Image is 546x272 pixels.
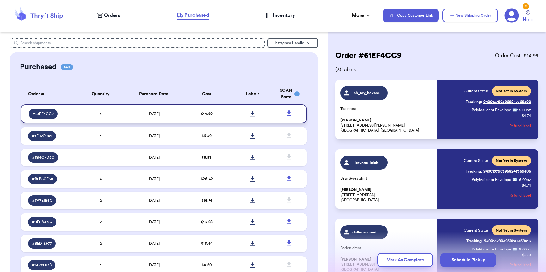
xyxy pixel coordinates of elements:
[185,11,209,19] span: Purchased
[523,3,529,9] div: 2
[100,156,101,159] span: 1
[21,83,78,104] th: Order #
[10,38,265,48] input: Search shipments...
[466,238,483,244] span: Tracking:
[509,189,531,202] button: Refund label
[148,242,160,245] span: [DATE]
[509,119,531,133] button: Refund label
[230,83,276,104] th: Labels
[201,177,213,181] span: $ 26.42
[32,176,53,182] span: # B0B6CE58
[496,158,527,163] span: Not Yet in System
[184,83,230,104] th: Cost
[202,156,212,159] span: $ 6.93
[177,11,209,20] a: Purchased
[201,112,213,116] span: $ 14.99
[279,87,300,101] div: SCAN Form
[100,112,102,116] span: 3
[20,62,57,72] h2: Purchased
[466,99,482,104] span: Tracking:
[32,219,52,225] span: # 9E6A4762
[352,230,382,235] span: stellar.secondhand
[148,199,160,202] span: [DATE]
[104,12,120,19] span: Orders
[466,97,531,107] a: Tracking:9400137903968247369390
[340,106,433,111] p: Tea dress
[517,247,518,252] span: :
[100,177,102,181] span: 4
[440,253,496,267] button: Schedule Pickup
[472,178,517,182] span: PolyMailer or Envelope ✉️
[201,199,212,202] span: $ 16.74
[464,158,489,163] span: Current Status:
[466,236,531,246] a: Tracking:9400137903968247369413
[32,198,52,203] span: # 7A7E1B5C
[464,89,489,94] span: Current Status:
[517,108,518,113] span: :
[383,9,439,22] button: Copy Customer Link
[124,83,184,104] th: Purchase Date
[148,134,160,138] span: [DATE]
[340,118,433,133] p: [STREET_ADDRESS][PERSON_NAME] [GEOGRAPHIC_DATA], [GEOGRAPHIC_DATA]
[496,89,527,94] span: Not Yet in System
[495,52,538,59] span: Order Cost: $ 14.99
[266,12,295,19] a: Inventory
[442,9,498,22] button: New Shipping Order
[340,176,433,181] p: Bear Sweatshirt
[100,242,102,245] span: 2
[32,263,52,268] span: # 6072087B
[377,253,433,267] button: Mark As Complete
[100,220,102,224] span: 2
[273,12,295,19] span: Inventory
[100,199,102,202] span: 2
[335,66,538,73] span: ( 3 ) Labels
[466,169,482,174] span: Tracking:
[202,134,212,138] span: $ 6.49
[97,12,120,19] a: Orders
[340,187,433,202] p: [STREET_ADDRESS] [GEOGRAPHIC_DATA]
[352,160,382,165] span: brynna_leigh
[340,245,433,250] p: Boden dress
[352,90,382,96] span: oh_my_hevans
[100,134,101,138] span: 1
[504,8,519,23] a: 2
[32,133,52,139] span: # 1F02C949
[335,51,402,61] h2: Order # 61EF4CC9
[496,228,527,233] span: Not Yet in System
[100,263,101,267] span: 1
[517,177,518,182] span: :
[148,177,160,181] span: [DATE]
[519,177,531,182] span: 6.00 oz
[148,263,160,267] span: [DATE]
[340,188,371,192] span: [PERSON_NAME]
[519,247,531,252] span: 9.00 oz
[201,220,213,224] span: $ 13.08
[472,108,517,112] span: PolyMailer or Envelope ✉️
[202,263,212,267] span: $ 4.60
[522,113,531,118] p: $ 4.74
[275,41,304,45] span: Instagram Handle
[466,166,531,176] a: Tracking:9400137903968247369406
[61,64,73,70] span: 140
[340,118,371,123] span: [PERSON_NAME]
[33,111,54,116] span: # 61EF4CC9
[472,247,517,251] span: PolyMailer or Envelope ✉️
[78,83,124,104] th: Quantity
[32,241,52,246] span: # BED1EF77
[148,220,160,224] span: [DATE]
[519,108,531,113] span: 5.00 oz
[32,155,54,160] span: # 594CFD8C
[201,242,213,245] span: $ 13.44
[148,112,160,116] span: [DATE]
[523,10,533,23] a: Help
[267,38,318,48] button: Instagram Handle
[148,156,160,159] span: [DATE]
[352,12,372,19] div: More
[522,183,531,188] p: $ 4.74
[464,228,489,233] span: Current Status:
[523,16,533,23] span: Help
